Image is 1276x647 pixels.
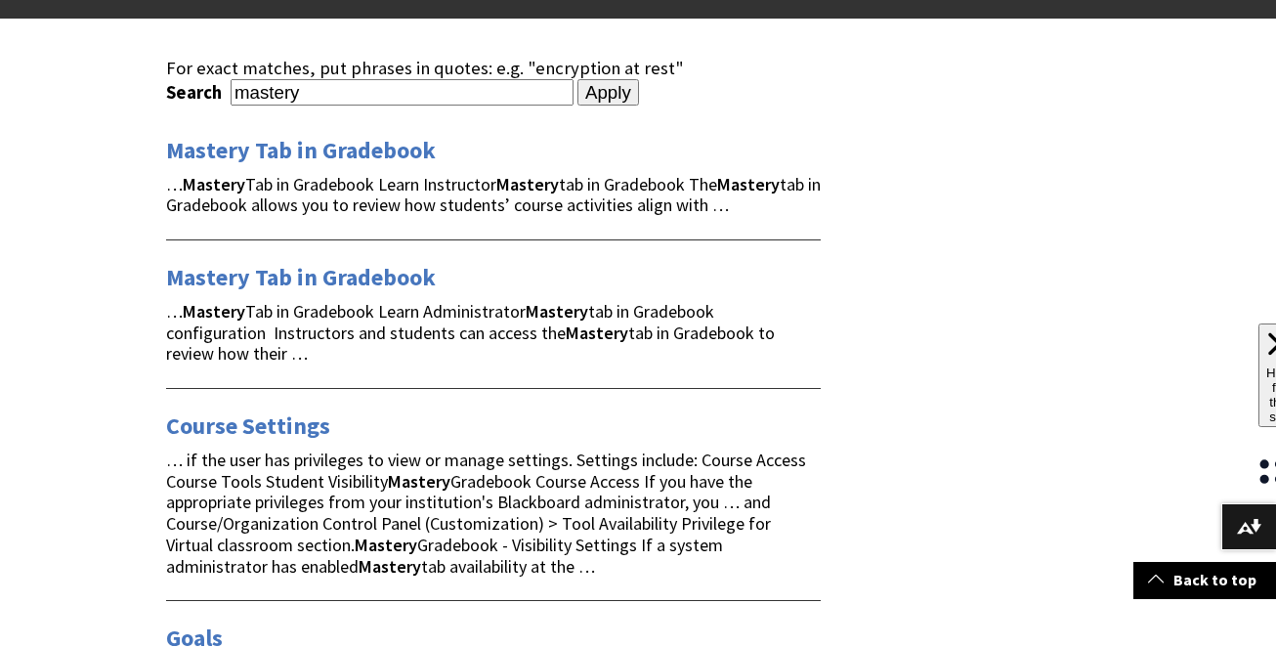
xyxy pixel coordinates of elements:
[166,449,806,578] span: … if the user has privileges to view or manage settings. Settings include: Course Access Course T...
[359,555,421,578] strong: Mastery
[1133,562,1276,598] a: Back to top
[526,300,588,323] strong: Mastery
[388,470,450,493] strong: Mastery
[166,262,436,293] a: Mastery Tab in Gradebook
[166,300,775,366] span: … Tab in Gradebook Learn Administrator tab in Gradebook configuration Instructors and students ca...
[355,534,417,556] strong: Mastery
[717,173,780,195] strong: Mastery
[496,173,559,195] strong: Mastery
[166,58,821,79] div: For exact matches, put phrases in quotes: e.g. "encryption at rest"
[166,410,330,442] a: Course Settings
[183,300,245,323] strong: Mastery
[183,173,245,195] strong: Mastery
[166,135,436,166] a: Mastery Tab in Gradebook
[566,322,628,344] strong: Mastery
[166,81,227,104] label: Search
[577,79,639,107] input: Apply
[166,173,821,217] span: … Tab in Gradebook Learn Instructor tab in Gradebook The tab in Gradebook allows you to review ho...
